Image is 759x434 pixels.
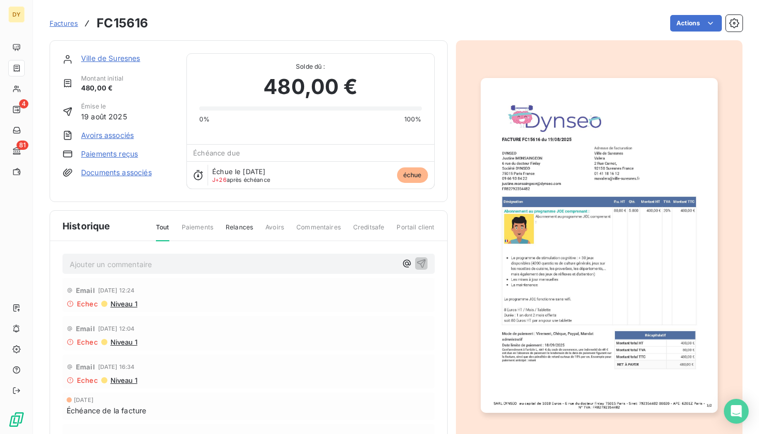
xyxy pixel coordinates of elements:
a: Factures [50,18,78,28]
span: Email [76,324,95,333]
span: 81 [17,141,28,150]
span: Portail client [397,223,434,240]
h3: FC15616 [97,14,148,33]
div: Open Intercom Messenger [724,399,749,424]
span: Creditsafe [353,223,385,240]
span: Échéance due [193,149,240,157]
span: Factures [50,19,78,27]
span: Echec [77,338,98,346]
span: [DATE] 16:34 [98,364,135,370]
span: Solde dû : [199,62,421,71]
span: Niveau 1 [109,338,137,346]
span: échue [397,167,428,183]
span: Montant initial [81,74,123,83]
span: Commentaires [296,223,341,240]
span: après échéance [212,177,270,183]
span: Echec [77,376,98,384]
span: [DATE] 12:04 [98,326,135,332]
img: invoice_thumbnail [481,78,718,413]
span: Émise le [81,102,127,111]
span: [DATE] [74,397,93,403]
span: J+26 [212,176,227,183]
button: Actions [670,15,722,32]
span: Échéance de la facture [67,405,146,416]
img: Logo LeanPay [8,411,25,428]
div: DY [8,6,25,23]
span: [DATE] 12:24 [98,287,135,293]
a: Paiements reçus [81,149,138,159]
span: 480,00 € [263,71,357,102]
span: Relances [226,223,253,240]
span: Niveau 1 [109,300,137,308]
span: 0% [199,115,210,124]
span: Email [76,363,95,371]
a: Ville de Suresnes [81,54,140,63]
span: 100% [404,115,422,124]
span: Avoirs [265,223,284,240]
span: Tout [156,223,169,241]
span: Niveau 1 [109,376,137,384]
span: 19 août 2025 [81,111,127,122]
span: Échue le [DATE] [212,167,265,176]
span: Echec [77,300,98,308]
a: Documents associés [81,167,152,178]
span: Paiements [182,223,213,240]
span: Historique [62,219,110,233]
span: 480,00 € [81,83,123,94]
span: 4 [19,99,28,109]
a: Avoirs associés [81,130,134,141]
span: Email [76,286,95,295]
